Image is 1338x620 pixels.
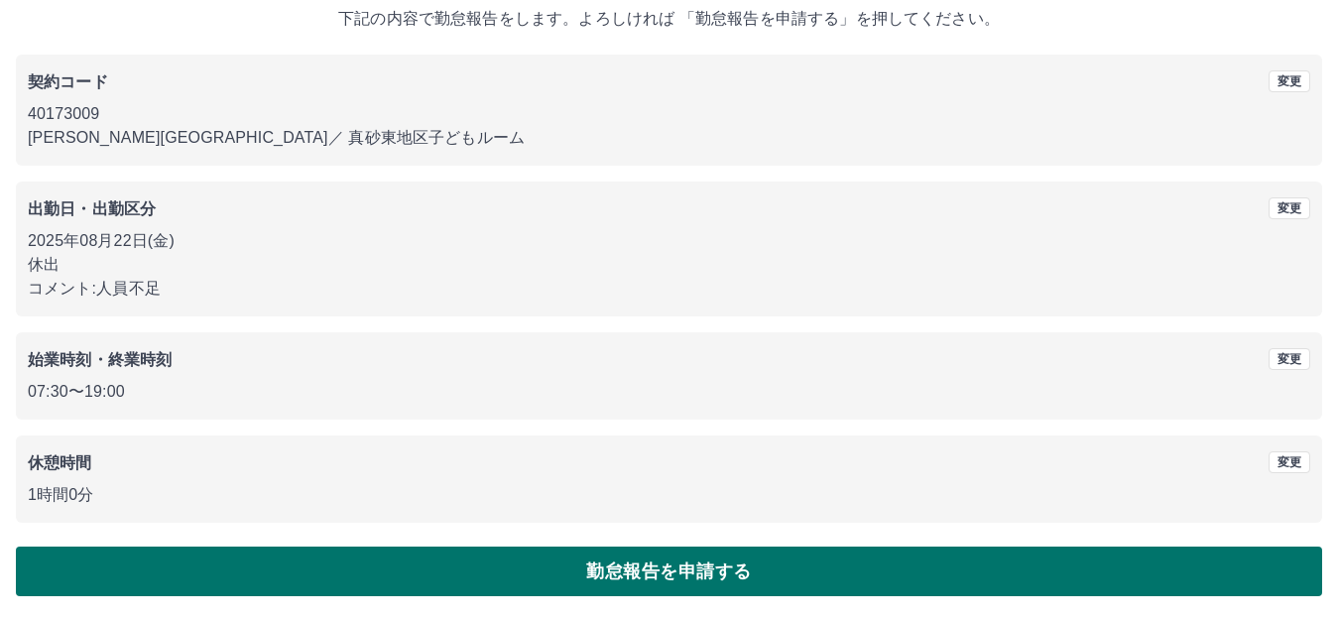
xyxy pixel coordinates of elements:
p: 休出 [28,253,1310,277]
p: 下記の内容で勤怠報告をします。よろしければ 「勤怠報告を申請する」を押してください。 [16,7,1322,31]
p: 1時間0分 [28,483,1310,507]
p: コメント: 人員不足 [28,277,1310,301]
button: 変更 [1269,348,1310,370]
b: 休憩時間 [28,454,92,471]
button: 変更 [1269,70,1310,92]
p: 2025年08月22日(金) [28,229,1310,253]
b: 契約コード [28,73,108,90]
p: 07:30 〜 19:00 [28,380,1310,404]
button: 変更 [1269,451,1310,473]
p: 40173009 [28,102,1310,126]
b: 出勤日・出勤区分 [28,200,156,217]
button: 変更 [1269,197,1310,219]
p: [PERSON_NAME][GEOGRAPHIC_DATA] ／ 真砂東地区子どもルーム [28,126,1310,150]
button: 勤怠報告を申請する [16,547,1322,596]
b: 始業時刻・終業時刻 [28,351,172,368]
